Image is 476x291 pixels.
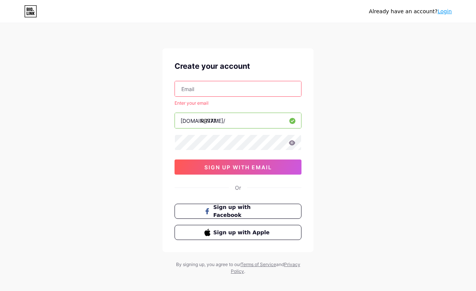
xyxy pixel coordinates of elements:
div: [DOMAIN_NAME]/ [181,117,225,125]
span: sign up with email [204,164,272,170]
a: Login [437,8,452,14]
button: Sign up with Facebook [175,204,301,219]
button: sign up with email [175,159,301,175]
div: Or [235,184,241,192]
input: username [175,113,301,128]
div: Enter your email [175,100,301,107]
input: Email [175,81,301,96]
div: By signing up, you agree to our and . [174,261,302,275]
button: Sign up with Apple [175,225,301,240]
a: Terms of Service [241,262,276,267]
span: Sign up with Facebook [213,203,272,219]
span: Sign up with Apple [213,229,272,237]
div: Create your account [175,60,301,72]
div: Already have an account? [369,8,452,15]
